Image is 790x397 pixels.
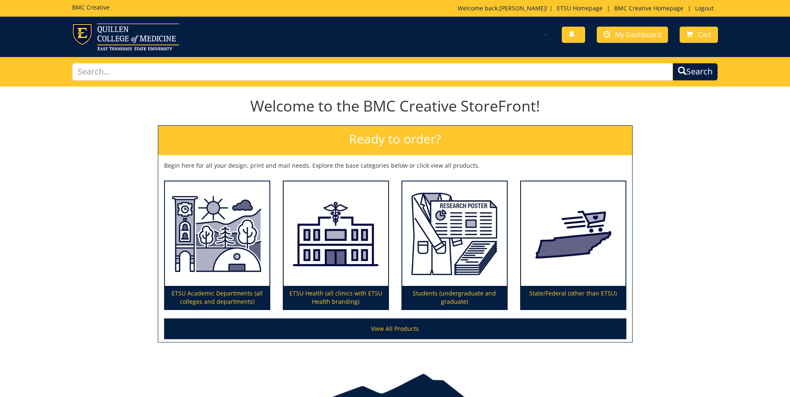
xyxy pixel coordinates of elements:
h1: Welcome to the BMC Creative StoreFront! [158,98,633,114]
a: [PERSON_NAME] [499,4,546,12]
button: Search [673,63,718,81]
p: ETSU Health (all clinics with ETSU Health branding) [284,286,388,309]
p: State/Federal (other than ETSU) [521,286,626,309]
a: ETSU Homepage [553,4,607,12]
a: BMC Creative Homepage [610,4,688,12]
input: Search... [72,63,673,81]
span: Cart [698,30,711,39]
h2: Ready to order? [158,126,632,155]
a: Students (undergraduate and graduate) [402,181,507,310]
img: ETSU Academic Departments (all colleges and departments) [165,181,269,286]
img: ETSU Health (all clinics with ETSU Health branding) [284,181,388,286]
p: Begin here for all your design, print and mail needs. Explore the base categories below or click ... [164,161,626,170]
a: My Dashboard [597,27,668,43]
img: ETSU logo [72,23,179,50]
a: State/Federal (other than ETSU) [521,181,626,310]
p: Students (undergraduate and graduate) [402,286,507,309]
a: ETSU Health (all clinics with ETSU Health branding) [284,181,388,310]
a: Logout [691,4,718,12]
p: ETSU Academic Departments (all colleges and departments) [165,286,269,309]
a: Cart [680,27,718,43]
img: State/Federal (other than ETSU) [521,181,626,286]
h5: BMC Creative [72,4,110,10]
p: Welcome back, ! | | | [458,4,718,12]
img: Students (undergraduate and graduate) [402,181,507,286]
a: View All Products [164,318,626,339]
a: ETSU Academic Departments (all colleges and departments) [165,181,269,310]
span: My Dashboard [615,30,661,39]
